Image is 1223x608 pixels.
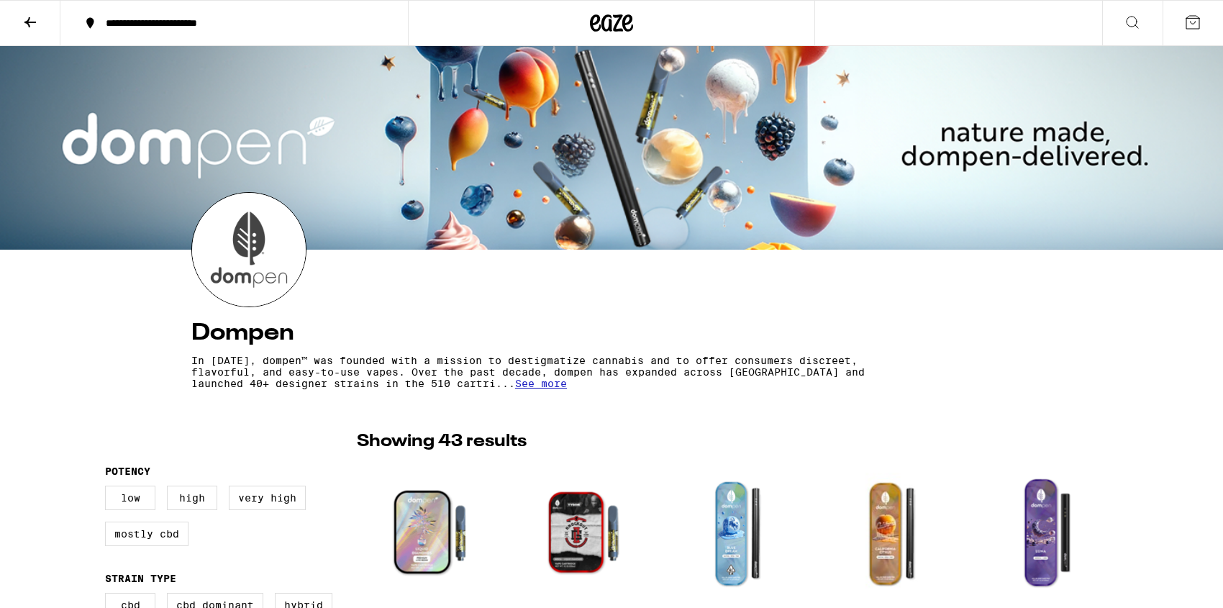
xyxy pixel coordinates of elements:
[105,522,188,546] label: Mostly CBD
[512,461,655,605] img: Dompen - Dompen x Tyson: Knockout OG Live Resin Liquid Diamonds - 1g
[191,322,1032,345] h4: Dompen
[820,461,963,605] img: Dompen - California Citrus AIO - 1g
[357,461,500,605] img: Dompen - Pink Jesus Live Resin Liquid Diamonds - 1g
[105,486,155,510] label: Low
[167,486,217,510] label: High
[975,461,1118,605] img: Dompen - Luna CBN Sleep AIO - 1g
[666,461,809,605] img: Dompen - Blue Dream AIO - 1g
[191,355,905,389] p: In [DATE], dompen™ was founded with a mission to destigmatize cannabis and to offer consumers dis...
[515,378,567,389] span: See more
[192,193,306,307] img: Dompen logo
[229,486,306,510] label: Very High
[105,573,176,584] legend: Strain Type
[357,430,527,454] p: Showing 43 results
[105,466,150,477] legend: Potency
